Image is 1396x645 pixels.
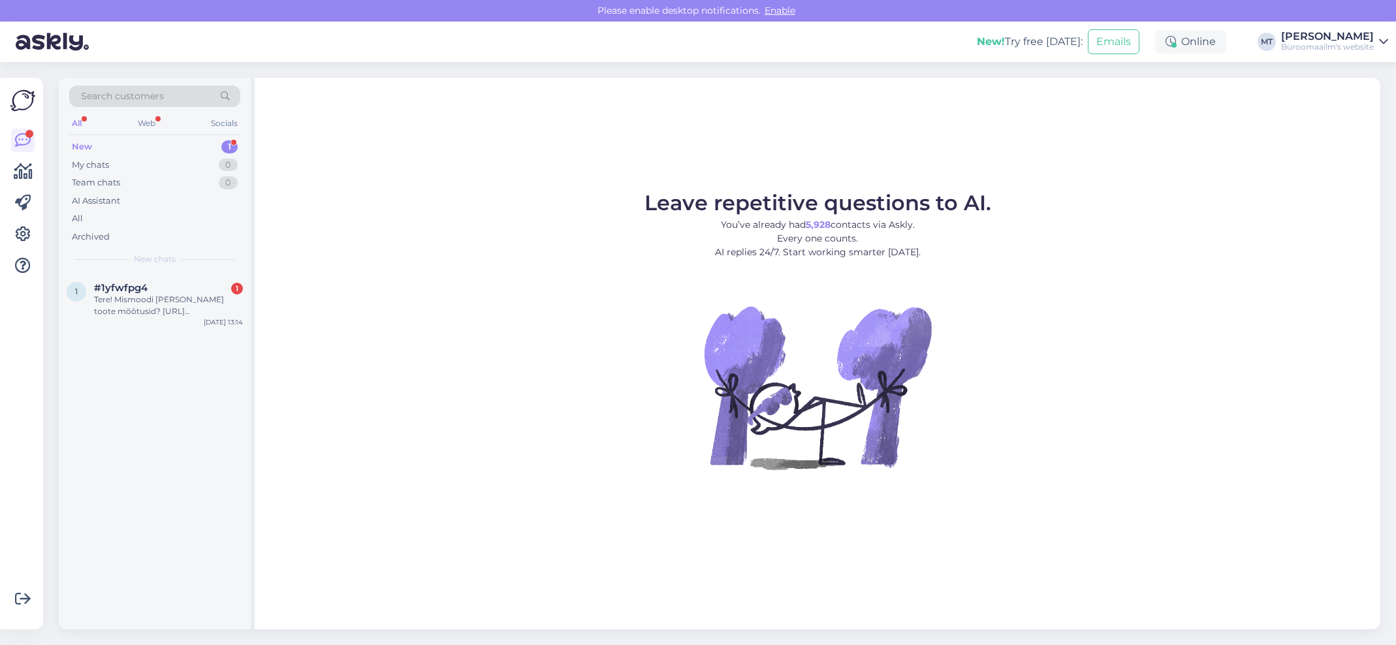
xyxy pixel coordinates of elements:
[72,176,120,189] div: Team chats
[69,115,84,132] div: All
[644,190,991,215] span: Leave repetitive questions to AI.
[219,159,238,172] div: 0
[806,219,831,230] b: 5,928
[977,34,1083,50] div: Try free [DATE]:
[134,253,176,265] span: New chats
[1281,31,1374,42] div: [PERSON_NAME]
[75,287,78,296] span: 1
[204,317,243,327] div: [DATE] 13:14
[94,294,243,317] div: Tere! Mismoodi [PERSON_NAME] toote mõõtusid? [URL][DOMAIN_NAME]
[1088,29,1139,54] button: Emails
[1281,42,1374,52] div: Büroomaailm's website
[644,218,991,259] p: You’ve already had contacts via Askly. Every one counts. AI replies 24/7. Start working smarter [...
[135,115,158,132] div: Web
[1155,30,1226,54] div: Online
[700,270,935,505] img: No Chat active
[81,89,164,103] span: Search customers
[1281,31,1388,52] a: [PERSON_NAME]Büroomaailm's website
[72,159,109,172] div: My chats
[219,176,238,189] div: 0
[221,140,238,153] div: 1
[231,283,243,294] div: 1
[977,35,1005,48] b: New!
[761,5,799,16] span: Enable
[1258,33,1276,51] div: MT
[72,195,120,208] div: AI Assistant
[94,282,148,294] span: #1yfwfpg4
[208,115,240,132] div: Socials
[72,212,83,225] div: All
[10,88,35,113] img: Askly Logo
[72,230,110,244] div: Archived
[72,140,92,153] div: New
